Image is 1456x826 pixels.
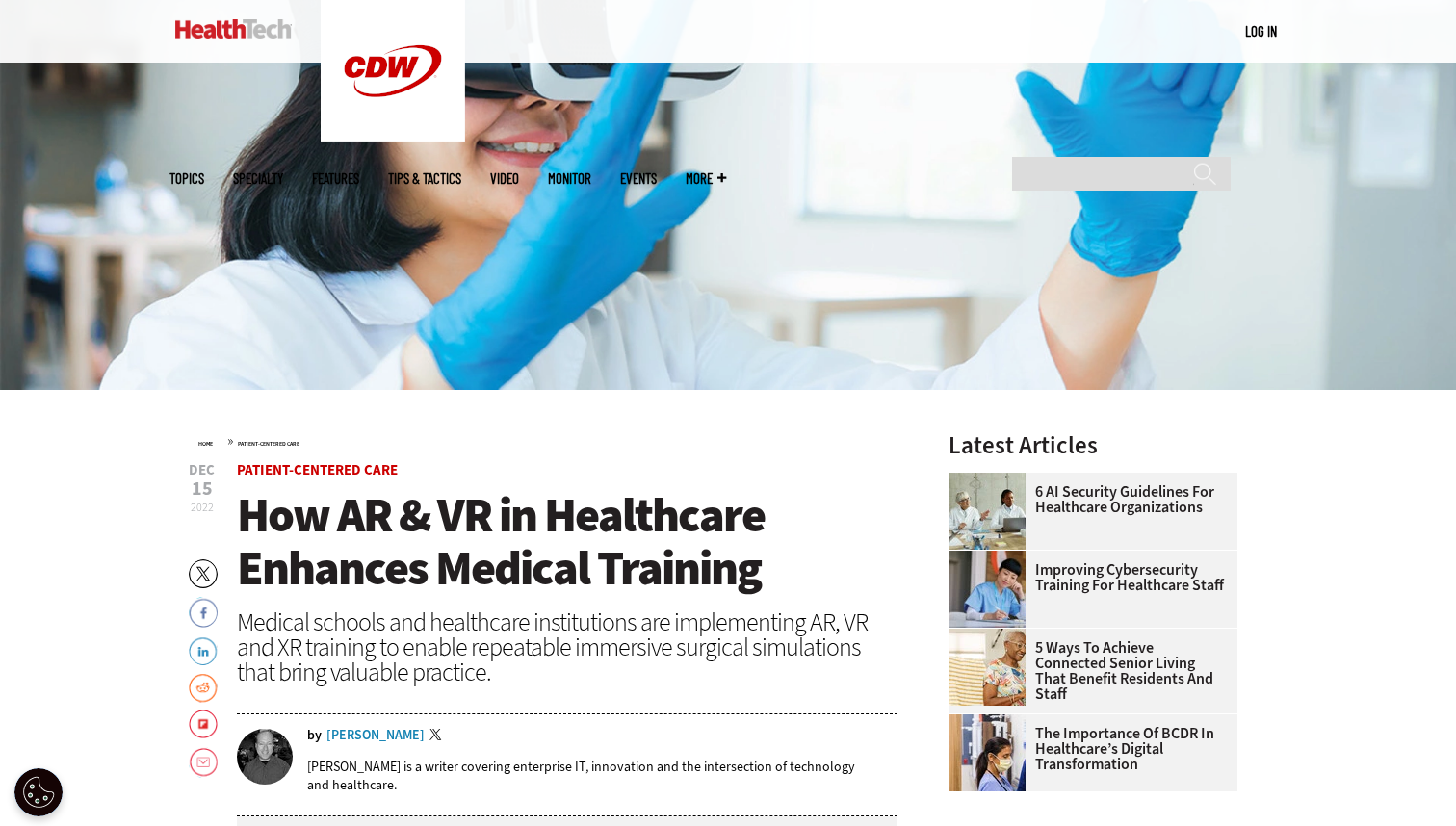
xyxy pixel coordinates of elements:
a: Patient-Centered Care [238,440,299,448]
img: Doctors reviewing tablet [949,714,1026,791]
span: Topics [169,171,204,186]
div: User menu [1245,21,1277,41]
a: CDW [321,127,465,147]
img: Home [175,19,292,39]
img: Brian Horowitz [237,729,293,785]
a: The Importance of BCDR in Healthcare’s Digital Transformation [949,726,1226,772]
a: MonITor [548,171,591,186]
span: How AR & VR in Healthcare Enhances Medical Training [237,483,765,600]
a: Doctors reviewing tablet [949,714,1035,730]
span: Specialty [233,171,283,186]
a: 6 AI Security Guidelines for Healthcare Organizations [949,484,1226,515]
a: Events [620,171,657,186]
a: Video [490,171,519,186]
a: Twitter [429,729,447,744]
span: Dec [189,463,215,478]
a: Tips & Tactics [388,171,461,186]
a: nurse studying on computer [949,551,1035,566]
h3: Latest Articles [949,433,1237,457]
a: Doctors meeting in the office [949,473,1035,488]
button: Open Preferences [14,768,63,816]
div: » [198,433,897,449]
img: Networking Solutions for Senior Living [949,629,1026,706]
a: 5 Ways to Achieve Connected Senior Living That Benefit Residents and Staff [949,640,1226,702]
a: Log in [1245,22,1277,39]
span: 15 [189,479,215,499]
a: Home [198,440,213,448]
span: 2022 [191,500,214,515]
p: [PERSON_NAME] is a writer covering enterprise IT, innovation and the intersection of technology a... [307,758,897,794]
a: Patient-Centered Care [237,460,398,479]
img: Doctors meeting in the office [949,473,1026,550]
a: [PERSON_NAME] [326,729,425,742]
img: nurse studying on computer [949,551,1026,628]
div: Medical schools and healthcare institutions are implementing AR, VR and XR training to enable rep... [237,609,897,684]
span: by [307,729,322,742]
span: More [686,171,726,186]
a: Features [312,171,359,186]
a: Networking Solutions for Senior Living [949,629,1035,644]
a: Improving Cybersecurity Training for Healthcare Staff [949,562,1226,593]
div: Cookie Settings [14,768,63,816]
